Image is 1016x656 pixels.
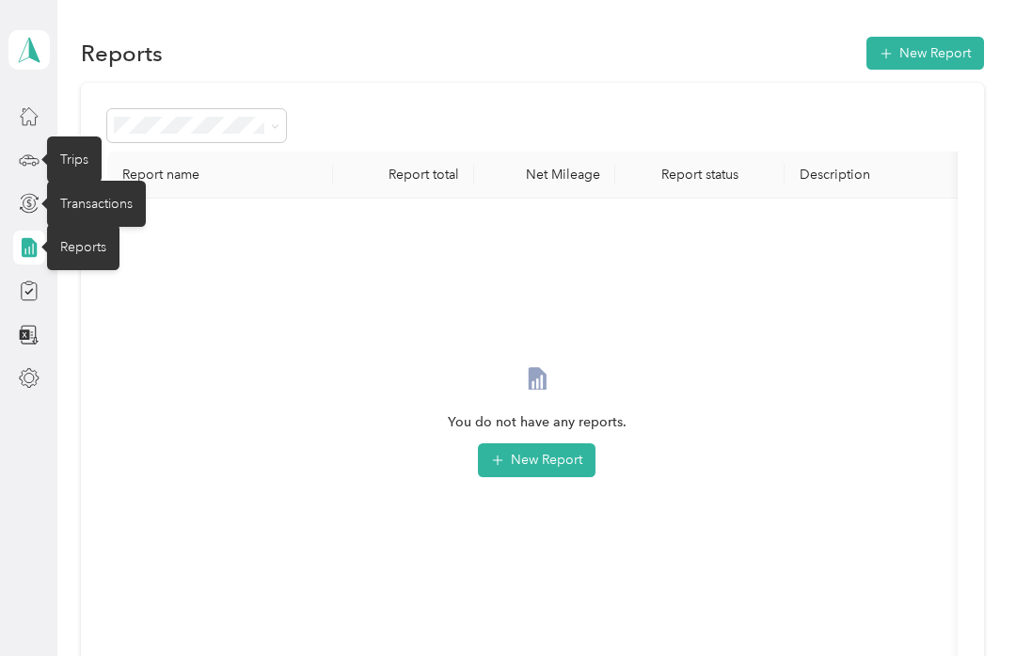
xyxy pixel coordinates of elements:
th: Report name [107,152,333,199]
span: You do not have any reports. [448,412,627,433]
iframe: Everlance-gr Chat Button Frame [911,551,1016,656]
div: Transactions [47,181,146,227]
button: New Report [478,443,595,477]
th: Net Mileage [474,152,615,199]
div: Report status [630,167,770,183]
th: Report total [333,152,474,199]
h1: Reports [81,43,163,63]
div: Trips [47,136,102,183]
th: Description [785,152,973,199]
button: New Report [866,37,984,70]
div: Reports [47,224,119,270]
